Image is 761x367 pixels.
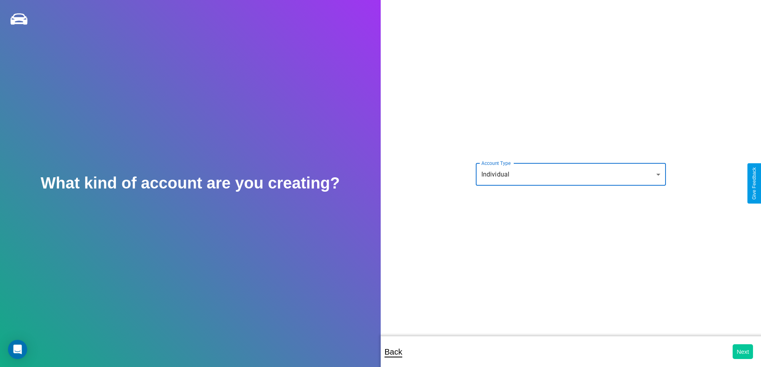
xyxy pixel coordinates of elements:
[8,340,27,359] div: Open Intercom Messenger
[733,344,753,359] button: Next
[481,160,511,167] label: Account Type
[385,345,402,359] p: Back
[476,163,666,186] div: Individual
[41,174,340,192] h2: What kind of account are you creating?
[751,167,757,200] div: Give Feedback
